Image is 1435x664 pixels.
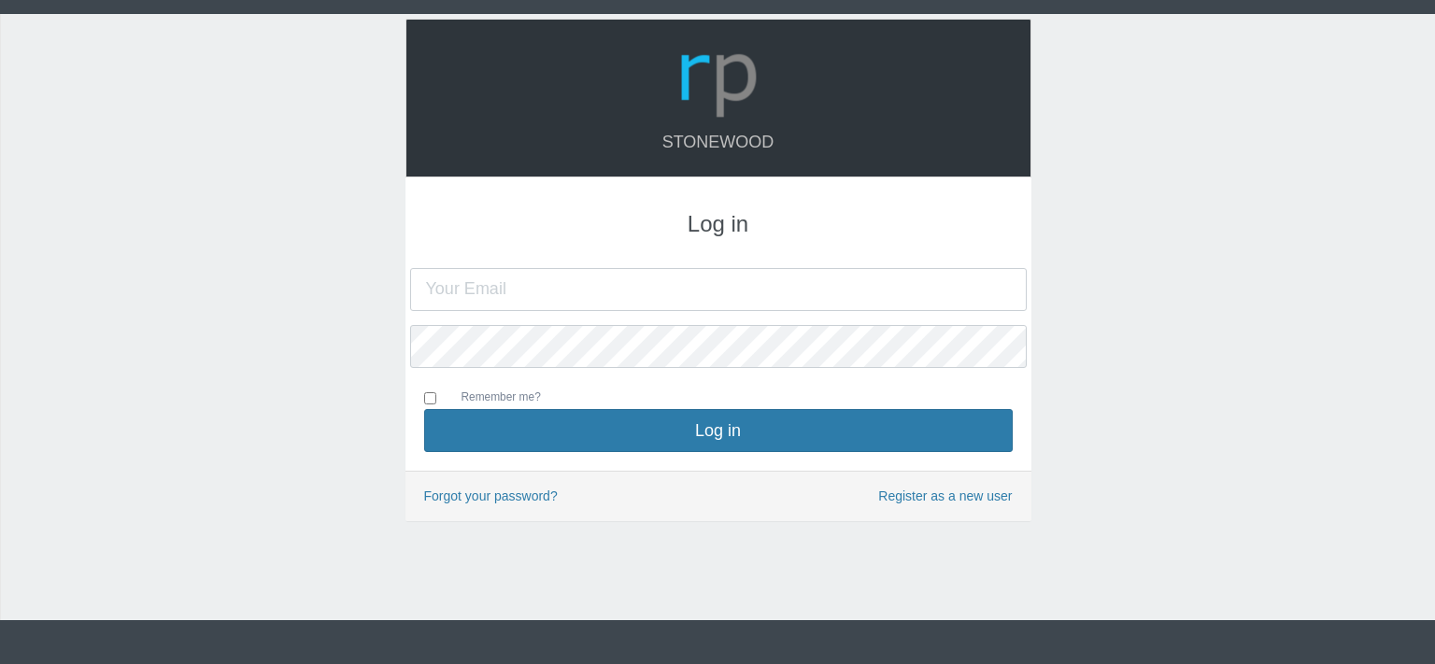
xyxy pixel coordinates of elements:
label: Remember me? [443,389,541,409]
a: Forgot your password? [424,488,558,503]
input: Your Email [410,268,1027,311]
a: Register as a new user [878,486,1012,507]
h4: Stonewood [425,134,1012,152]
input: Remember me? [424,392,436,404]
button: Log in [424,409,1013,452]
img: Logo [674,34,763,123]
h3: Log in [424,212,1013,236]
